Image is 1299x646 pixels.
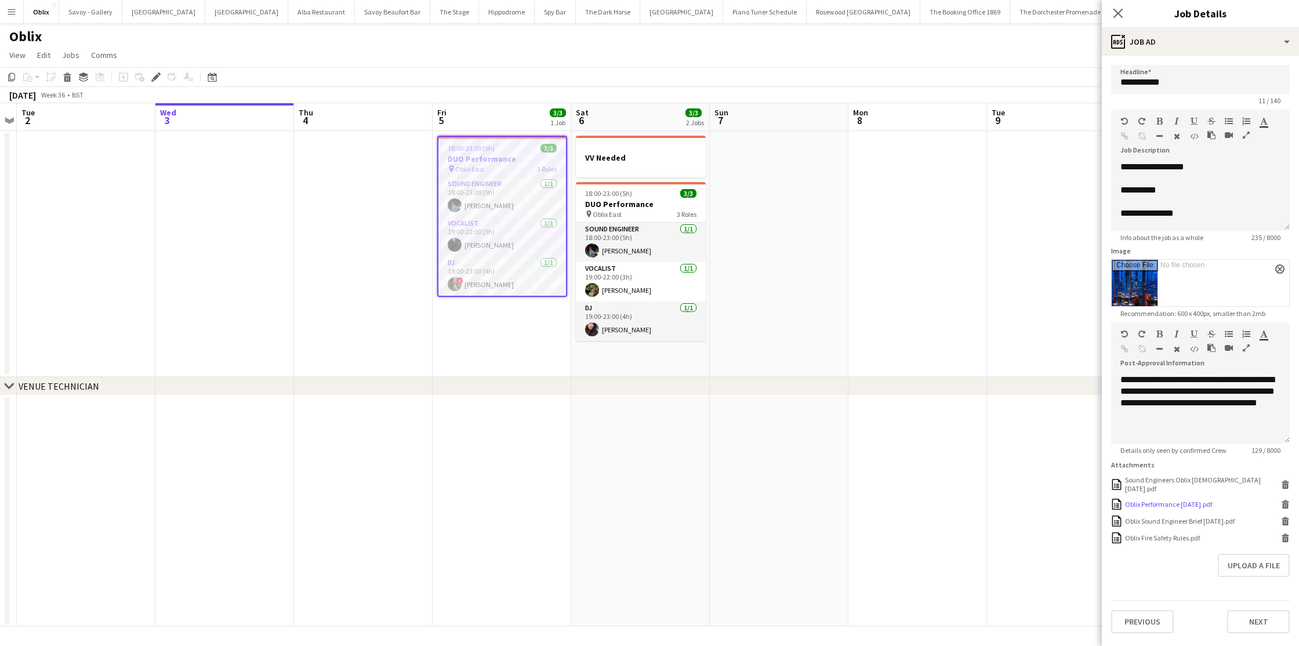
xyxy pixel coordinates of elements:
[576,136,706,177] app-job-card: VV Needed
[640,1,723,23] button: [GEOGRAPHIC_DATA]
[448,144,495,153] span: 18:00-23:00 (5h)
[992,107,1005,118] span: Tue
[574,114,589,127] span: 6
[540,144,557,153] span: 3/3
[9,89,36,101] div: [DATE]
[1173,132,1181,141] button: Clear Formatting
[299,107,313,118] span: Thu
[1010,1,1111,23] button: The Dorchester Promenade
[62,50,79,60] span: Jobs
[1155,132,1163,141] button: Horizontal Line
[535,1,576,23] button: Spy Bar
[1155,329,1163,339] button: Bold
[1242,117,1250,126] button: Ordered List
[479,1,535,23] button: Hippodrome
[1111,446,1236,455] span: Details only seen by confirmed Crew
[576,153,706,163] h3: VV Needed
[297,114,313,127] span: 4
[9,28,42,45] h1: Oblix
[205,1,288,23] button: [GEOGRAPHIC_DATA]
[1218,554,1290,577] button: Upload a file
[1111,233,1213,242] span: Info about the job as a whole
[436,114,447,127] span: 5
[1155,117,1163,126] button: Bold
[550,118,565,127] div: 1 Job
[576,262,706,302] app-card-role: Vocalist1/119:00-22:00 (3h)[PERSON_NAME]
[1138,329,1146,339] button: Redo
[1125,500,1212,509] div: Oblix Performance May 25.pdf
[1242,329,1250,339] button: Ordered List
[1260,329,1268,339] button: Text Color
[1173,344,1181,354] button: Clear Formatting
[1225,130,1233,140] button: Insert video
[24,1,59,23] button: Oblix
[1111,610,1174,633] button: Previous
[456,277,463,284] span: !
[57,48,84,63] a: Jobs
[1249,96,1290,105] span: 11 / 140
[59,1,122,23] button: Savoy - Gallery
[122,1,205,23] button: [GEOGRAPHIC_DATA]
[1190,132,1198,141] button: HTML Code
[455,165,484,173] span: Oblix East
[438,217,566,256] app-card-role: Vocalist1/119:00-22:00 (3h)[PERSON_NAME]
[1120,329,1129,339] button: Undo
[19,380,99,392] div: VENUE TECHNICIAN
[1190,329,1198,339] button: Underline
[1190,117,1198,126] button: Underline
[1120,117,1129,126] button: Undo
[576,1,640,23] button: The Dark Horse
[9,50,26,60] span: View
[713,114,728,127] span: 7
[288,1,355,23] button: Alba Restaurant
[1207,343,1215,353] button: Paste as plain text
[1242,343,1250,353] button: Fullscreen
[20,114,35,127] span: 2
[1242,233,1290,242] span: 235 / 8000
[576,182,706,341] app-job-card: 18:00-23:00 (5h)3/3DUO Performance Oblix East3 RolesSound Engineer1/118:00-23:00 (5h)[PERSON_NAME...
[1173,329,1181,339] button: Italic
[158,114,176,127] span: 3
[91,50,117,60] span: Comms
[1227,610,1290,633] button: Next
[355,1,430,23] button: Savoy Beaufort Bar
[920,1,1010,23] button: The Booking Office 1869
[437,136,567,297] app-job-card: 18:00-23:00 (5h)3/3DUO Performance Oblix East3 RolesSound Engineer1/118:00-23:00 (5h)[PERSON_NAME...
[714,107,728,118] span: Sun
[1125,476,1278,493] div: Sound Engineers Oblix Bible May 25.pdf
[1190,344,1198,354] button: HTML Code
[438,154,566,164] h3: DUO Performance
[686,118,704,127] div: 2 Jobs
[1207,117,1215,126] button: Strikethrough
[807,1,920,23] button: Rosewood [GEOGRAPHIC_DATA]
[437,107,447,118] span: Fri
[576,199,706,209] h3: DUO Performance
[1102,28,1299,56] div: Job Ad
[1138,117,1146,126] button: Redo
[1125,517,1235,525] div: Oblix Sound Engineer Brief May 25.pdf
[1102,6,1299,21] h3: Job Details
[72,90,84,99] div: BST
[723,1,807,23] button: Piano Tuner Schedule
[851,114,868,127] span: 8
[438,177,566,217] app-card-role: Sound Engineer1/118:00-23:00 (5h)[PERSON_NAME]
[38,90,67,99] span: Week 36
[21,107,35,118] span: Tue
[1260,117,1268,126] button: Text Color
[576,223,706,262] app-card-role: Sound Engineer1/118:00-23:00 (5h)[PERSON_NAME]
[853,107,868,118] span: Mon
[576,302,706,341] app-card-role: DJ1/119:00-23:00 (4h)[PERSON_NAME]
[550,108,566,117] span: 3/3
[1111,460,1155,469] label: Attachments
[86,48,122,63] a: Comms
[37,50,50,60] span: Edit
[5,48,30,63] a: View
[677,210,696,219] span: 3 Roles
[1155,344,1163,354] button: Horizontal Line
[680,189,696,198] span: 3/3
[1242,130,1250,140] button: Fullscreen
[1225,343,1233,353] button: Insert video
[1173,117,1181,126] button: Italic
